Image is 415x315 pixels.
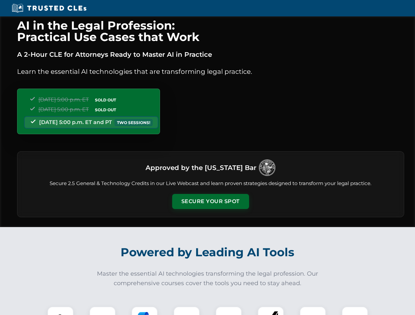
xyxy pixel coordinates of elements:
img: Logo [259,159,275,176]
h2: Powered by Leading AI Tools [26,241,390,264]
h1: AI in the Legal Profession: Practical Use Cases that Work [17,20,404,43]
button: Secure Your Spot [172,194,249,209]
span: SOLD OUT [93,96,118,103]
span: [DATE] 5:00 p.m. ET [38,106,89,113]
img: Trusted CLEs [10,3,88,13]
p: Secure 2.5 General & Technology Credits in our Live Webcast and learn proven strategies designed ... [25,180,396,187]
span: [DATE] 5:00 p.m. ET [38,96,89,103]
p: A 2-Hour CLE for Attorneys Ready to Master AI in Practice [17,49,404,60]
p: Learn the essential AI technologies that are transforming legal practice. [17,66,404,77]
p: Master the essential AI technologies transforming the legal profession. Our comprehensive courses... [93,269,323,288]
h3: Approved by the [US_STATE] Bar [146,162,256,174]
span: SOLD OUT [93,106,118,113]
